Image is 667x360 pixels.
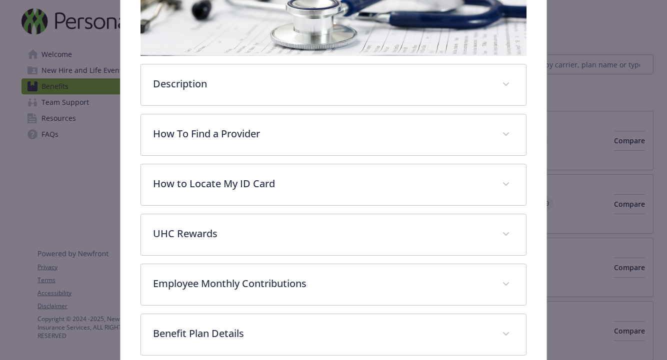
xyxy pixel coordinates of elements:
[153,76,490,91] p: Description
[141,114,526,155] div: How To Find a Provider
[153,276,490,291] p: Employee Monthly Contributions
[153,176,490,191] p: How to Locate My ID Card
[153,226,490,241] p: UHC Rewards
[141,314,526,355] div: Benefit Plan Details
[141,64,526,105] div: Description
[141,214,526,255] div: UHC Rewards
[153,126,490,141] p: How To Find a Provider
[141,264,526,305] div: Employee Monthly Contributions
[153,326,490,341] p: Benefit Plan Details
[141,164,526,205] div: How to Locate My ID Card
